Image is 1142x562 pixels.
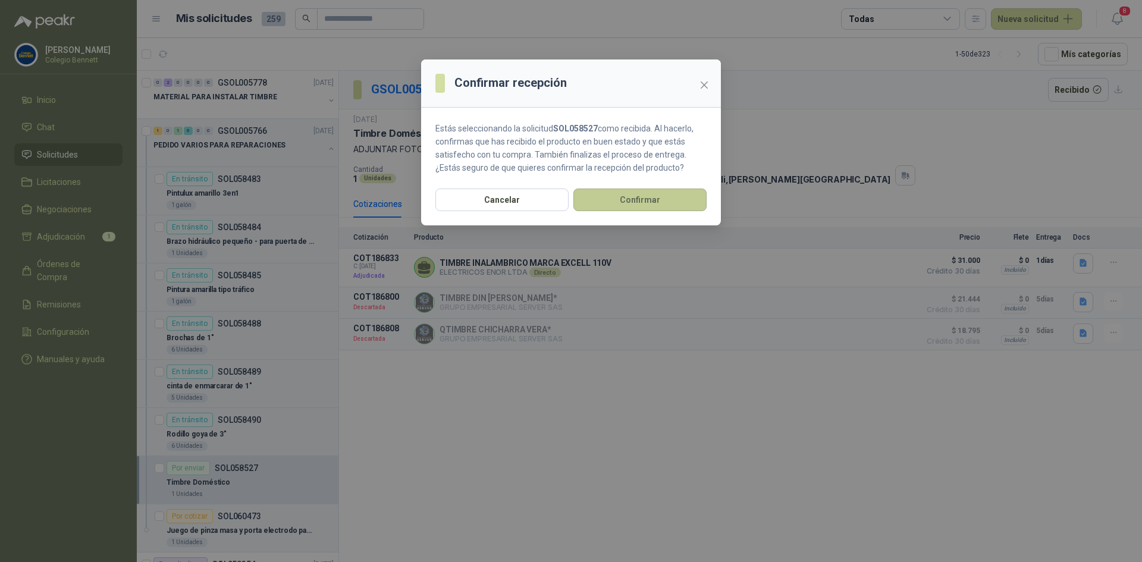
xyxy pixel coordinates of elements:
[553,124,598,133] strong: SOL058527
[454,74,567,92] h3: Confirmar recepción
[435,189,569,211] button: Cancelar
[435,122,707,174] p: Estás seleccionando la solicitud como recibida. Al hacerlo, confirmas que has recibido el product...
[699,80,709,90] span: close
[695,76,714,95] button: Close
[573,189,707,211] button: Confirmar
